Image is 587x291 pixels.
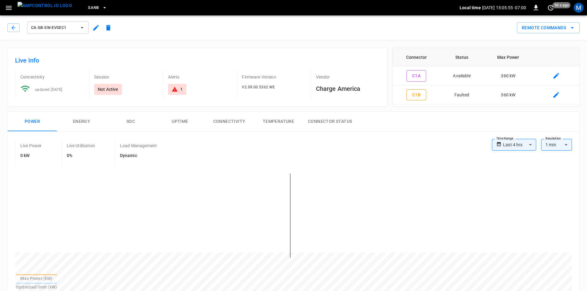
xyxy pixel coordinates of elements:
[57,112,106,131] button: Energy
[106,112,155,131] button: SOC
[440,86,483,105] td: Faulted
[120,152,157,159] h6: Dynamic
[86,2,110,14] button: SanB
[88,4,99,11] span: SanB
[20,152,42,159] h6: 0 kW
[440,48,483,67] th: Status
[482,5,526,11] p: [DATE] 15:05:55 -07:00
[483,67,533,86] td: 360 kW
[15,55,380,65] h6: Live Info
[503,139,536,151] div: Last 4 hrs
[94,74,158,80] p: Session
[496,136,513,141] label: Time Range
[27,22,89,34] button: ca-sb-sw-evseC1
[168,74,232,80] p: Alerts
[20,143,42,149] p: Live Power
[67,143,95,149] p: Live Utilization
[541,139,572,151] div: 1 min
[316,74,380,80] p: Vendor
[242,85,275,89] span: V2.09.00.5362.WE
[517,22,580,34] button: Remote Commands
[553,2,571,8] span: 50 s ago
[205,112,254,131] button: Connectivity
[303,112,357,131] button: Connector Status
[406,89,426,101] button: C1B
[20,74,84,80] p: Connectivity
[393,48,440,67] th: Connector
[120,143,157,149] p: Load Management
[440,67,483,86] td: Available
[406,70,426,82] button: C1A
[155,112,205,131] button: Uptime
[546,3,556,13] button: set refresh interval
[483,48,533,67] th: Max Power
[98,86,118,92] p: Not Active
[393,48,579,104] table: connector table
[316,84,380,94] h6: Charge America
[67,152,95,159] h6: 0%
[242,74,305,80] p: Firmware Version
[574,3,584,13] div: profile-icon
[31,24,77,31] span: ca-sb-sw-evseC1
[18,2,72,10] img: ampcontrol.io logo
[254,112,303,131] button: Temperature
[517,22,580,34] div: remote commands options
[180,86,183,92] div: 1
[8,112,57,131] button: Power
[35,87,62,92] span: updated [DATE]
[483,86,533,105] td: 360 kW
[460,5,481,11] p: Local time
[545,136,561,141] label: Resolution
